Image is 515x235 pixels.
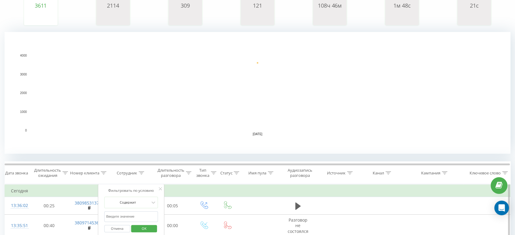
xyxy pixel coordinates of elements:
div: Длительность ожидания [34,168,61,178]
div: Кампания [421,170,440,176]
div: 309 [170,2,201,9]
div: 3611 [26,2,56,9]
text: 3000 [20,73,27,76]
button: OK [131,225,157,233]
div: Источник [327,170,346,176]
div: 13:36:02 [11,200,23,212]
svg: A chart. [26,9,56,27]
svg: A chart. [5,32,510,154]
button: Отмена [104,225,130,233]
td: Сегодня [5,185,510,197]
svg: A chart. [459,9,489,27]
div: Имя пула [248,170,266,176]
div: Open Intercom Messenger [494,201,509,215]
div: Ключевое слово [470,170,501,176]
svg: A chart. [387,9,417,27]
div: Фильтровать по условию [104,188,158,194]
div: 121 [242,2,273,9]
div: Сотрудник [117,170,137,176]
div: 2114 [98,2,128,9]
input: Введите значение [104,211,158,222]
div: Аудиозапись разговора [285,168,315,178]
div: 108ч 46м [314,2,345,9]
div: Канал [373,170,384,176]
div: 21с [459,2,489,9]
div: Тип звонка [196,168,209,178]
span: Разговор не состоялся [288,217,308,234]
div: Статус [220,170,232,176]
a: 380985313735 [75,200,104,206]
div: Дата звонка [5,170,28,176]
svg: A chart. [242,9,273,27]
div: 13:35:51 [11,220,23,232]
td: 00:05 [153,197,192,215]
text: 0 [25,129,27,132]
div: Номер клиента [70,170,99,176]
span: OK [136,224,153,233]
text: 1000 [20,110,27,114]
svg: A chart. [314,9,345,27]
text: [DATE] [253,132,262,136]
td: 00:25 [30,197,69,215]
text: 4000 [20,54,27,57]
svg: A chart. [98,9,128,27]
div: 1м 48с [387,2,417,9]
svg: A chart. [170,9,201,27]
a: 380971453690 [75,220,104,226]
text: 2000 [20,91,27,95]
div: Длительность разговора [158,168,184,178]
